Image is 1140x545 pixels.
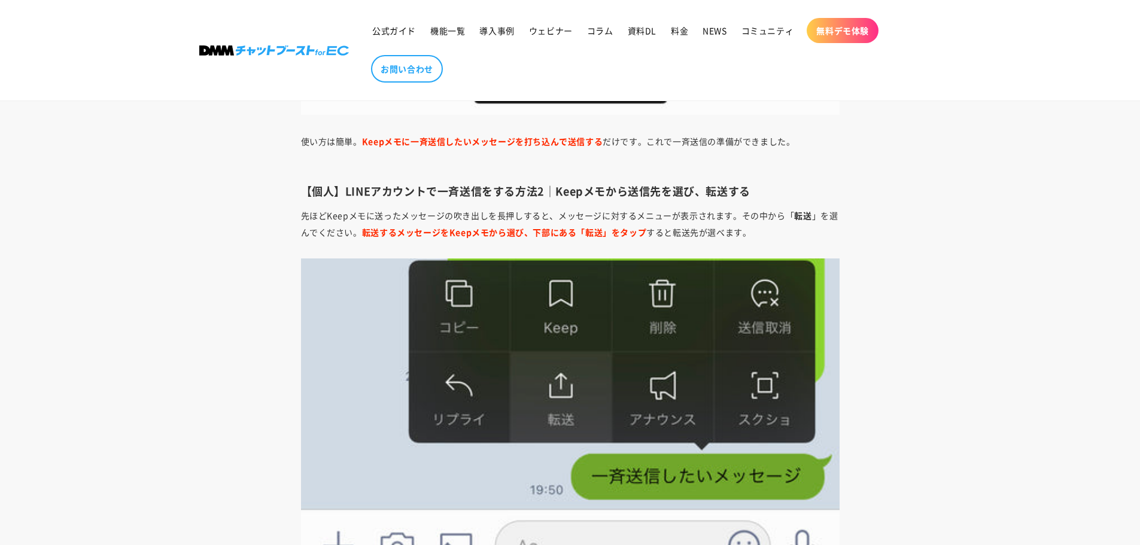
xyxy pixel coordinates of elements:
span: 公式ガイド [372,25,416,36]
a: NEWS [695,18,734,43]
span: 無料デモ体験 [816,25,869,36]
a: お問い合わせ [371,55,443,83]
span: コラム [587,25,613,36]
span: コミュニティ [741,25,794,36]
span: 機能一覧 [430,25,465,36]
h3: 【個人】LINEアカウントで一斉送信をする方法2｜Keepメモから送信先を選び、転送する [301,184,840,198]
span: 料金 [671,25,688,36]
p: 使い方は簡単。 だけです。これで一斉送信の準備ができました。 [301,133,840,166]
span: ウェビナー [529,25,573,36]
span: 導入事例 [479,25,514,36]
a: 機能一覧 [423,18,472,43]
span: お問い合わせ [381,63,433,74]
b: 転送 [794,209,811,221]
a: 導入事例 [472,18,521,43]
a: コミュニティ [734,18,801,43]
a: コラム [580,18,621,43]
a: 料金 [664,18,695,43]
a: 無料デモ体験 [807,18,878,43]
span: NEWS [703,25,726,36]
a: ウェビナー [522,18,580,43]
b: Keepメモに一斉送信したいメッセージを打ち込んで送信する [362,135,603,147]
p: 先ほどKeepメモに送ったメッセージの吹き出しを長押しすると、メッセージに対するメニューが表示されます。その中から「 」を選んでください。 すると転送先が選べます。 [301,207,840,240]
a: 公式ガイド [365,18,423,43]
span: 資料DL [628,25,656,36]
a: 資料DL [621,18,664,43]
b: 転送するメッセージをKeepメモから選び、下部にある「転送」をタップ [362,226,646,238]
img: 株式会社DMM Boost [199,45,349,56]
